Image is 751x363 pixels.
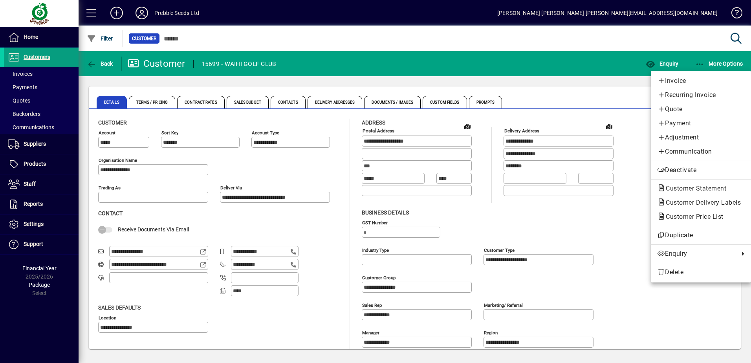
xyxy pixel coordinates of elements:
[657,119,745,128] span: Payment
[657,165,745,175] span: Deactivate
[657,185,730,192] span: Customer Statement
[657,133,745,142] span: Adjustment
[657,76,745,86] span: Invoice
[651,163,751,177] button: Deactivate customer
[657,213,727,220] span: Customer Price List
[657,147,745,156] span: Communication
[657,249,735,258] span: Enquiry
[657,90,745,100] span: Recurring Invoice
[657,231,745,240] span: Duplicate
[657,268,745,277] span: Delete
[657,104,745,114] span: Quote
[657,199,745,206] span: Customer Delivery Labels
